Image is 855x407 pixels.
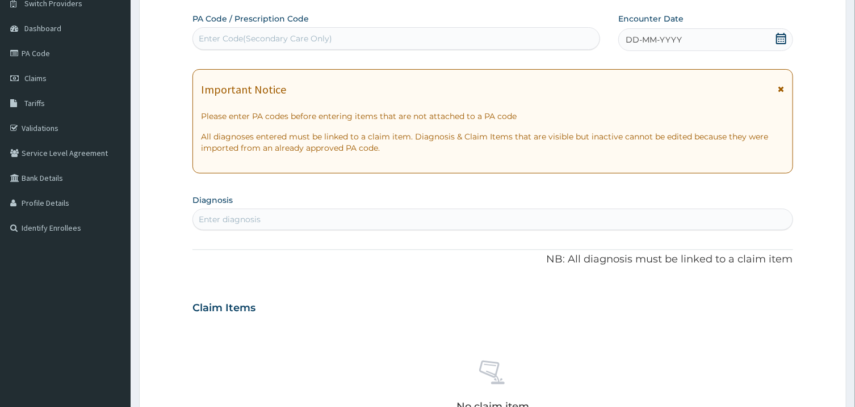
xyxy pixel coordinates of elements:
[192,194,233,206] label: Diagnosis
[199,214,261,225] div: Enter diagnosis
[199,33,332,44] div: Enter Code(Secondary Care Only)
[24,98,45,108] span: Tariffs
[201,83,286,96] h1: Important Notice
[618,13,684,24] label: Encounter Date
[201,131,784,154] p: All diagnoses entered must be linked to a claim item. Diagnosis & Claim Items that are visible bu...
[201,111,784,122] p: Please enter PA codes before entering items that are not attached to a PA code
[24,73,47,83] span: Claims
[192,252,793,267] p: NB: All diagnosis must be linked to a claim item
[192,13,309,24] label: PA Code / Prescription Code
[626,34,682,45] span: DD-MM-YYYY
[24,23,61,33] span: Dashboard
[192,302,255,315] h3: Claim Items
